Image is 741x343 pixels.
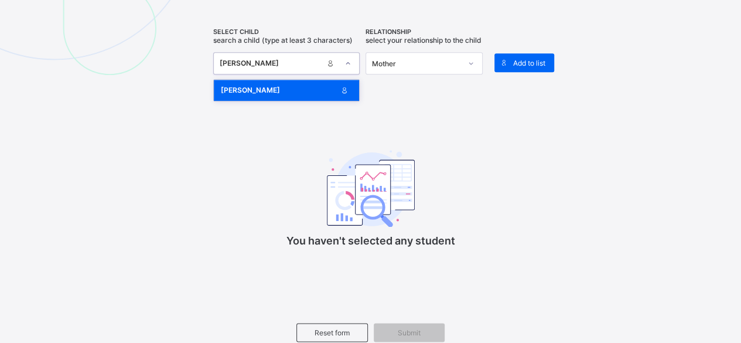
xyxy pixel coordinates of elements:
[213,36,353,45] span: Search a child (type at least 3 characters)
[366,36,482,45] span: Select your relationship to the child
[254,235,488,247] p: You haven't selected any student
[513,59,545,67] span: Add to list
[221,84,337,96] div: [PERSON_NAME]
[254,118,488,265] div: You haven't selected any student
[306,328,358,337] span: Reset form
[213,28,360,36] span: SELECT CHILD
[383,328,436,337] span: Submit
[366,28,483,36] span: RELATIONSHIP
[220,57,323,69] div: [PERSON_NAME]
[327,150,415,227] img: classEmptyState.7d4ec5dc6d57f4e1adfd249b62c1c528.svg
[372,59,461,68] div: Mother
